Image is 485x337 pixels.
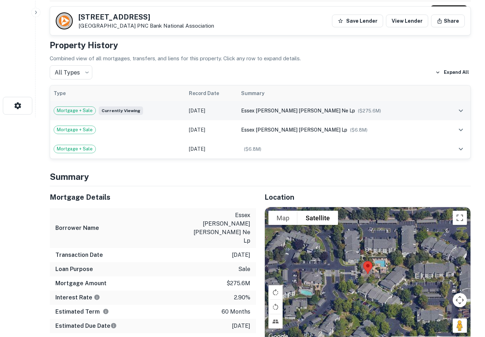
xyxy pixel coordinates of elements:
td: pdf [206,2,427,22]
p: Combined view of all mortgages, transfers, and liens for this property. Click any row to expand d... [50,54,471,63]
td: 6110 186th - deed.pdf [50,2,149,22]
td: Mortgage Deed [149,2,206,22]
button: Drag Pegman onto the map to open Street View [453,319,467,333]
th: Summary [238,85,443,101]
p: sale [238,265,250,274]
h6: Loan Purpose [55,265,93,274]
h5: Location [265,192,471,203]
td: [DATE] [185,101,238,120]
button: Rotate map clockwise [268,285,283,299]
h6: Estimated Due Date [55,322,117,330]
td: [DATE] [185,139,238,159]
button: expand row [455,105,467,117]
button: expand row [455,124,467,136]
p: [DATE] [232,251,250,259]
button: Share [431,15,465,27]
span: ($ 6.8M ) [244,147,261,152]
h5: [STREET_ADDRESS] [78,13,214,21]
svg: Estimate is based on a standard schedule for this type of loan. [110,322,117,329]
h4: Summary [50,170,471,183]
h6: Mortgage Amount [55,279,107,288]
th: Type [50,85,185,101]
p: essex [PERSON_NAME] [PERSON_NAME] ne lp [186,211,250,245]
p: [GEOGRAPHIC_DATA] [78,23,214,29]
h6: Borrower Name [55,224,99,232]
button: Download [431,5,467,18]
button: Show satellite imagery [298,211,338,225]
button: Expand All [434,67,471,78]
h4: Property History [50,39,471,51]
h6: Interest Rate [55,293,100,302]
iframe: Chat Widget [449,280,485,314]
button: Toggle fullscreen view [453,211,467,225]
div: All Types [50,65,92,79]
p: 2.90% [234,293,250,302]
span: essex [PERSON_NAME] [PERSON_NAME] ne lp [241,108,355,114]
button: expand row [455,143,467,155]
button: Show street map [268,211,298,225]
p: 60 months [222,308,250,316]
span: ($ 6.8M ) [350,127,367,133]
span: Currently viewing [99,106,143,115]
span: Mortgage + Sale [54,145,96,153]
svg: The interest rates displayed on the website are for informational purposes only and may be report... [94,294,100,300]
span: Mortgage + Sale [54,107,96,114]
button: Tilt map [268,314,283,328]
button: Save Lender [332,15,383,27]
th: Record Date [185,85,238,101]
span: essex [PERSON_NAME] [PERSON_NAME] lp [241,127,347,133]
h5: Mortgage Details [50,192,256,203]
p: $275.6m [227,279,250,288]
span: ($ 275.6M ) [358,108,381,114]
span: Mortgage + Sale [54,126,96,133]
td: [DATE] [185,120,238,139]
h6: Estimated Term [55,308,109,316]
p: [DATE] [232,322,250,330]
a: PNC Bank National Association [137,23,214,29]
svg: Term is based on a standard schedule for this type of loan. [103,308,109,315]
button: Rotate map counterclockwise [268,300,283,314]
h6: Transaction Date [55,251,103,259]
a: View Lender [386,15,428,27]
